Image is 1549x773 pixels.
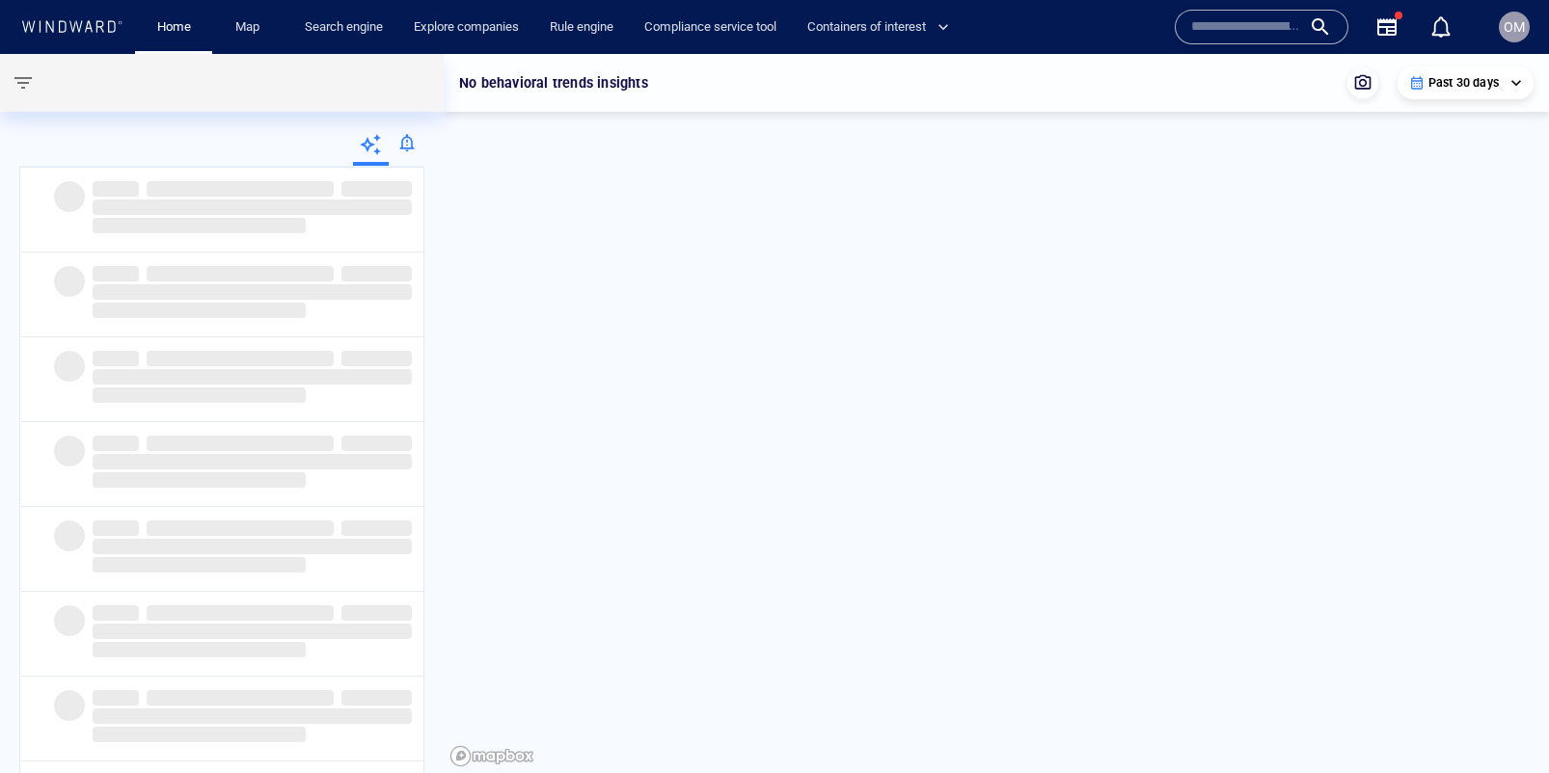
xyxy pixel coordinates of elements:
[54,266,85,297] span: ‌
[341,605,412,621] span: ‌
[147,436,334,451] span: ‌
[341,351,412,366] span: ‌
[228,11,274,44] a: Map
[807,16,949,39] span: Containers of interest
[93,605,139,621] span: ‌
[800,11,965,44] button: Containers of interest
[147,605,334,621] span: ‌
[54,690,85,721] span: ‌
[147,181,334,197] span: ‌
[1429,15,1453,39] div: Notification center
[93,303,306,318] span: ‌
[341,520,412,536] span: ‌
[54,181,85,212] span: ‌
[1409,74,1522,92] div: Past 30 days
[93,690,139,706] span: ‌
[54,605,85,636] span: ‌
[449,745,534,767] a: Mapbox logo
[220,11,282,44] button: Map
[93,642,306,657] span: ‌
[147,690,334,706] span: ‌
[93,387,306,403] span: ‌
[93,539,412,554] span: ‌
[143,11,204,44] button: Home
[93,727,306,742] span: ‌
[93,266,139,281] span: ‌
[147,266,334,281] span: ‌
[54,436,85,466] span: ‌
[542,11,621,44] a: Rule engine
[1467,686,1535,759] iframe: Chat
[54,520,85,551] span: ‌
[93,436,139,451] span: ‌
[93,472,306,488] span: ‌
[406,11,527,44] a: Explore companies
[341,181,412,197] span: ‌
[93,218,306,233] span: ‌
[1495,8,1534,46] button: OM
[341,436,412,451] span: ‌
[341,690,412,706] span: ‌
[93,624,412,639] span: ‌
[459,71,648,94] p: No behavioral trends insights
[93,351,139,366] span: ‌
[149,11,199,44] a: Home
[637,11,784,44] a: Compliance service tool
[147,520,334,536] span: ‌
[93,454,412,469] span: ‌
[54,351,85,382] span: ‌
[147,351,334,366] span: ‌
[93,557,306,573] span: ‌
[93,520,139,536] span: ‌
[93,284,412,300] span: ‌
[93,369,412,385] span: ‌
[297,11,391,44] a: Search engine
[93,708,412,724] span: ‌
[93,200,412,215] span: ‌
[341,266,412,281] span: ‌
[93,181,139,197] span: ‌
[1428,74,1499,92] p: Past 30 days
[1504,19,1525,35] span: OM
